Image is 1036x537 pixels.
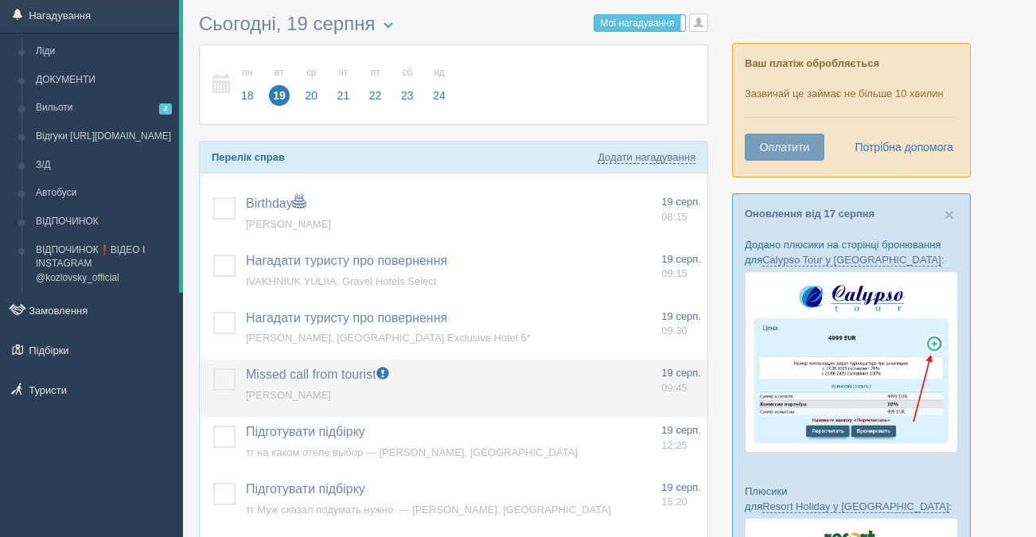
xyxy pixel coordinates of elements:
[745,237,958,267] p: Додано плюсики на сторінці бронювання для :
[661,423,701,453] a: 19 серп. 12:25
[661,309,701,339] a: 19 серп. 09:30
[661,496,687,508] span: 15:20
[661,310,701,322] span: 19 серп.
[246,218,331,230] a: [PERSON_NAME]
[333,66,354,80] small: чт
[392,57,423,112] a: сб 23
[661,195,701,224] a: 19 серп. 08:15
[246,504,611,516] a: тг Муж сказал подумать нужно — [PERSON_NAME], [GEOGRAPHIC_DATA]
[424,57,450,112] a: нд 24
[429,66,450,80] small: нд
[661,382,687,394] span: 09:45
[844,134,954,161] a: Потрібна допомога
[661,367,701,379] span: 19 серп.
[29,123,179,151] a: Відгуки [URL][DOMAIN_NAME]
[269,66,290,80] small: вт
[661,196,701,208] span: 19 серп.
[29,94,179,123] a: Вильоти2
[745,271,958,453] img: calypso-tour-proposal-crm-for-travel-agency.jpg
[301,85,321,106] span: 20
[397,66,418,80] small: сб
[246,254,447,267] a: Нагадати туристу про повернення
[246,425,365,438] a: Підготувати підбірку
[329,57,359,112] a: чт 21
[397,85,418,106] span: 23
[246,389,331,401] a: [PERSON_NAME]
[745,484,958,514] p: Плюсики для :
[600,18,674,29] span: Мої нагадування
[212,151,285,163] b: Перелік справ
[246,311,447,325] a: Нагадати туристу про повернення
[661,325,687,337] span: 09:30
[661,481,701,510] a: 19 серп. 15:20
[762,500,948,513] a: Resort Holiday у [GEOGRAPHIC_DATA]
[246,446,578,458] a: тг на каком отеле выбор — [PERSON_NAME], [GEOGRAPHIC_DATA]
[237,85,258,106] span: 18
[296,57,326,112] a: ср 20
[598,151,695,164] a: Додати нагадування
[199,14,708,37] h3: Сьогодні, 19 серпня
[246,332,531,344] a: [PERSON_NAME], [GEOGRAPHIC_DATA] Exclusive Hotel 5*
[365,66,386,80] small: пт
[360,57,391,112] a: пт 22
[237,66,258,80] small: пн
[745,57,879,69] b: Ваш платіж обробляється
[269,85,290,106] span: 19
[301,66,321,80] small: ср
[29,236,179,293] a: ВІДПОЧИНОК❗️ВІДЕО І INSTAGRAM @kozlovsky_official
[661,211,687,223] span: 08:15
[661,252,701,282] a: 19 серп. 09:15
[29,179,179,208] a: Автобуси
[661,366,701,395] a: 19 серп. 09:45
[762,254,941,267] a: Calypso Tour у [GEOGRAPHIC_DATA]
[661,253,701,265] span: 19 серп.
[429,85,450,106] span: 24
[365,85,386,106] span: 22
[745,134,824,161] button: Оплатити
[264,57,294,112] a: вт 19
[29,208,179,236] a: ВІДПОЧИНОК
[944,206,954,223] button: Close
[745,208,874,220] a: Оновлення від 17 серпня
[246,275,436,287] a: IVAKHNIUK YULIIA, Gravel Hotels Select
[661,267,687,279] span: 09:15
[29,151,179,180] a: З/Д
[661,439,687,451] span: 12:25
[246,197,306,210] a: Birthday
[661,481,701,493] span: 19 серп.
[333,85,354,106] span: 21
[732,43,971,177] div: Зазвичай це займає не більше 10 хвилин
[232,57,263,112] a: пн 18
[246,482,365,496] a: Підготувати підбірку
[661,424,701,436] span: 19 серп.
[29,37,179,66] a: Ліди
[246,368,389,381] a: Missed call from tourist
[29,66,179,95] a: ДОКУМЕНТИ
[944,205,954,224] span: ×
[159,103,172,114] span: 2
